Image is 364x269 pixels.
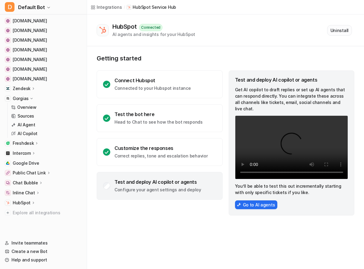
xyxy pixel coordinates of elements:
[6,77,10,81] img: www.codesprintconsulting.com
[124,5,125,10] span: /
[13,200,31,206] p: HubSpot
[13,96,29,102] p: Gorgias
[235,183,348,196] p: You’ll be able to test this out incrementally starting with only specific tickets if you like.
[9,112,84,120] a: Sources
[2,75,84,83] a: www.codesprintconsulting.com[DOMAIN_NAME]
[5,2,14,12] span: D
[13,180,38,186] p: Chat Bubble
[5,210,11,216] img: explore all integrations
[2,256,84,264] a: Help and support
[6,48,10,52] img: www.programiz.com
[114,77,191,83] div: Connect Hubspot
[114,111,203,117] div: Test the bot here
[2,159,84,167] a: Google DriveGoogle Drive
[6,171,10,175] img: Public Chat Link
[6,151,10,155] img: Intercom
[127,6,130,9] img: HubSpot Service Hub icon
[13,18,47,24] span: [DOMAIN_NAME]
[18,3,45,11] span: Default Bot
[235,115,348,179] video: Your browser does not support the video tag.
[13,150,31,156] p: Intercom
[327,25,352,36] button: Uninstall
[9,103,84,112] a: Overview
[97,4,122,10] div: Integrations
[13,37,47,43] span: [DOMAIN_NAME]
[2,239,84,247] a: Invite teammates
[2,65,84,73] a: faq.heartandsoil.co[DOMAIN_NAME]
[13,28,47,34] span: [DOMAIN_NAME]
[13,140,34,146] p: Freshdesk
[13,76,47,82] span: [DOMAIN_NAME]
[13,160,39,166] span: Google Drive
[237,203,241,207] img: AiAgentsIcon
[13,190,35,196] p: Inline Chat
[9,121,84,129] a: AI Agent
[139,24,163,31] div: Connected
[235,86,348,112] p: Get AI copilot to draft replies or set up AI agents that can respond directly. You can integrate ...
[18,131,37,137] p: AI Copilot
[6,29,10,32] img: mail.google.com
[13,86,31,92] p: Zendesk
[6,67,10,71] img: faq.heartandsoil.co
[114,85,191,91] p: Connected to your Hubspot instance
[13,47,47,53] span: [DOMAIN_NAME]
[133,4,176,10] p: HubSpot Service Hub
[6,191,10,195] img: Inline Chat
[9,129,84,138] a: AI Copilot
[2,46,84,54] a: www.programiz.com[DOMAIN_NAME]
[114,145,208,151] div: Customize the responses
[2,26,84,35] a: mail.google.com[DOMAIN_NAME]
[97,55,354,62] p: Getting started
[18,113,34,119] p: Sources
[6,38,10,42] img: codesandbox.io
[114,187,201,193] p: Configure your agent settings and deploy
[114,153,208,159] p: Correct replies, tone and escalation behavior
[114,179,201,185] div: Test and deploy AI copilot or agents
[13,170,46,176] p: Public Chat Link
[2,55,84,64] a: www.npmjs.com[DOMAIN_NAME]
[2,247,84,256] a: Create a new Bot
[6,201,10,205] img: HubSpot
[18,122,35,128] p: AI Agent
[6,97,10,100] img: Gorgias
[6,19,10,23] img: www.example.com
[114,119,203,125] p: Head to Chat to see how the bot responds
[6,161,10,165] img: Google Drive
[127,4,176,10] a: HubSpot Service Hub iconHubSpot Service Hub
[2,209,84,217] a: Explore all integrations
[91,4,122,10] a: Integrations
[6,181,10,185] img: Chat Bubble
[17,104,37,110] p: Overview
[6,141,10,145] img: Freshdesk
[13,66,47,72] span: [DOMAIN_NAME]
[6,87,10,90] img: Zendesk
[13,208,82,218] span: Explore all integrations
[2,36,84,44] a: codesandbox.io[DOMAIN_NAME]
[112,31,195,37] div: AI agents and insights for your HubSpot
[235,77,348,83] div: Test and deploy AI copilot or agents
[98,26,107,34] img: HubSpot Service Hub
[13,57,47,63] span: [DOMAIN_NAME]
[6,58,10,61] img: www.npmjs.com
[235,200,278,209] button: Go to AI agents
[112,23,139,30] div: HubSpot
[2,17,84,25] a: www.example.com[DOMAIN_NAME]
